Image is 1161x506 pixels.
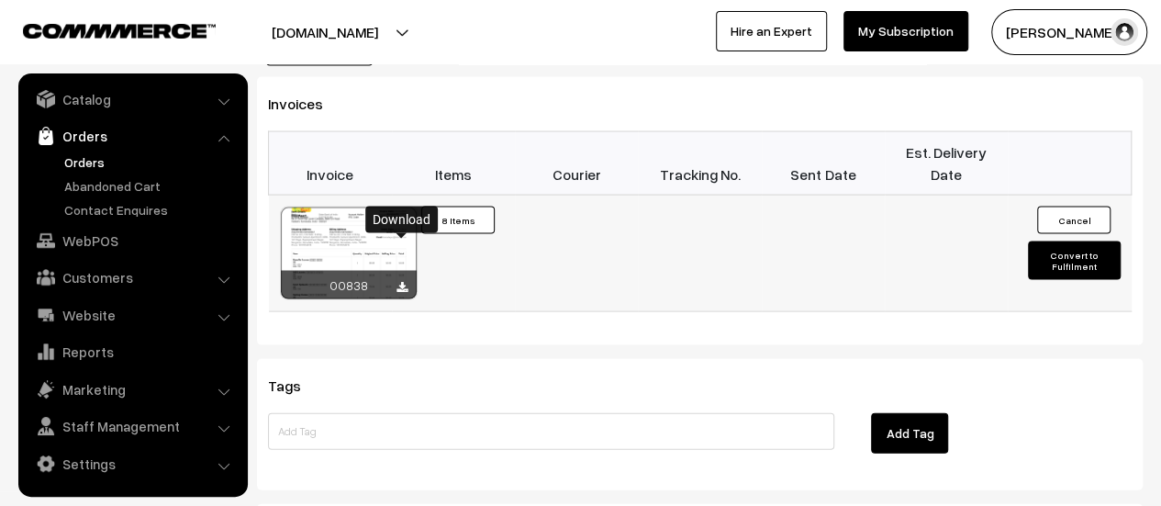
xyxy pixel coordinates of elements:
a: Customers [23,261,241,294]
a: Reports [23,335,241,368]
button: Convert to Fulfilment [1028,242,1120,280]
a: Settings [23,447,241,480]
a: Staff Management [23,410,241,443]
a: Contact Enquires [60,200,241,219]
span: Invoices [268,95,345,113]
a: WebPOS [23,224,241,257]
th: Items [392,132,515,195]
th: Courier [515,132,638,195]
span: Tags [268,377,323,395]
button: [PERSON_NAME] [991,9,1147,55]
a: Website [23,298,241,332]
button: [DOMAIN_NAME] [207,9,442,55]
th: Tracking No. [638,132,761,195]
a: Orders [60,152,241,172]
div: Download [365,207,438,233]
a: Catalog [23,83,241,116]
img: user [1111,18,1138,46]
th: Sent Date [762,132,885,195]
a: Hire an Expert [716,11,827,51]
a: Abandoned Cart [60,176,241,196]
div: 00838 [281,271,417,299]
th: Est. Delivery Date [885,132,1008,195]
a: Orders [23,119,241,152]
button: 8 Items [421,207,495,234]
button: Cancel [1037,207,1111,234]
a: Marketing [23,373,241,406]
th: Invoice [269,132,392,195]
a: COMMMERCE [23,18,184,40]
a: My Subscription [843,11,968,51]
button: Add Tag [871,413,948,454]
input: Add Tag [268,413,834,450]
img: COMMMERCE [23,24,216,38]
